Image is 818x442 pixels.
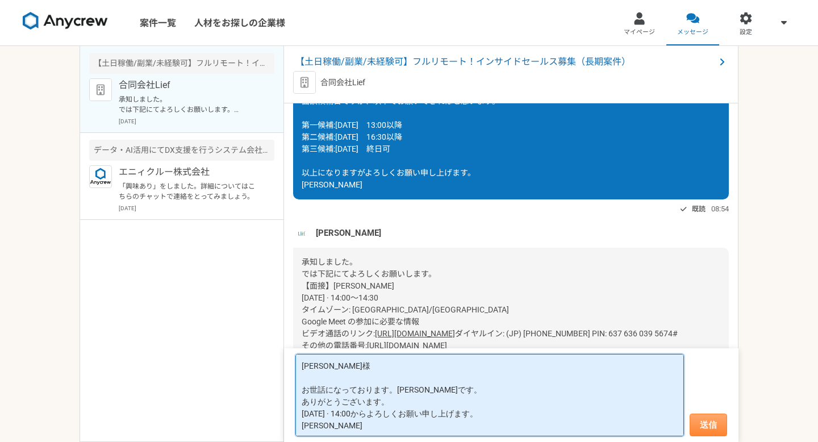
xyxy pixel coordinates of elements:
[320,77,365,89] p: 合同会社Lief
[677,28,708,37] span: メッセージ
[293,71,316,94] img: default_org_logo-42cde973f59100197ec2c8e796e4974ac8490bb5b08a0eb061ff975e4574aa76.png
[690,414,727,436] button: 送信
[89,53,274,74] div: 【土日稼働/副業/未経験可】フルリモート！インサイドセールス募集（長期案件）
[89,140,274,161] div: データ・AI活用にてDX支援を行うシステム会社でのインサイドセールスを募集
[302,329,678,350] span: ダイヤルイン: ‪(JP) [PHONE_NUMBER]‬ PIN: ‪637 636 039 5674‬# その他の電話番号:
[119,204,274,212] p: [DATE]
[316,227,381,239] span: [PERSON_NAME]
[624,28,655,37] span: マイページ
[740,28,752,37] span: 設定
[302,257,509,338] span: 承知しました。 では下記にてよろしくお願いします。 【面接】[PERSON_NAME] [DATE] · 14:00～14:30 タイムゾーン: [GEOGRAPHIC_DATA]/[GEOGR...
[711,203,729,214] span: 08:54
[119,78,259,92] p: 合同会社Lief
[89,165,112,188] img: logo_text_blue_01.png
[89,78,112,101] img: default_org_logo-42cde973f59100197ec2c8e796e4974ac8490bb5b08a0eb061ff975e4574aa76.png
[119,94,259,115] p: 承知しました。 では下記にてよろしくお願いします。 【面接】[PERSON_NAME] [DATE] · 14:00～14:30 タイムゾーン: [GEOGRAPHIC_DATA]/[GEOGR...
[119,165,259,179] p: エニィクルー株式会社
[295,354,684,436] textarea: [PERSON_NAME]様 お世話になっております。[PERSON_NAME]です。 ありがとうございます。 [DATE] · 14:00からよろしくお願い申し上げます。 [PERSON_NAME]
[119,181,259,202] p: 「興味あり」をしました。詳細についてはこちらのチャットで連絡をとってみましょう。
[293,225,310,242] img: unnamed.png
[367,341,447,350] a: [URL][DOMAIN_NAME]
[692,202,706,216] span: 既読
[23,12,108,30] img: 8DqYSo04kwAAAAASUVORK5CYII=
[375,329,455,338] a: [URL][DOMAIN_NAME]
[302,49,500,189] span: [PERSON_NAME]様 お世話になっております。[PERSON_NAME]です。 面談候補日ですが、以下でお願いできればと思います。 第一候補:[DATE] 13:00以降 第二候補:[D...
[295,55,715,69] span: 【土日稼働/副業/未経験可】フルリモート！インサイドセールス募集（長期案件）
[119,117,274,126] p: [DATE]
